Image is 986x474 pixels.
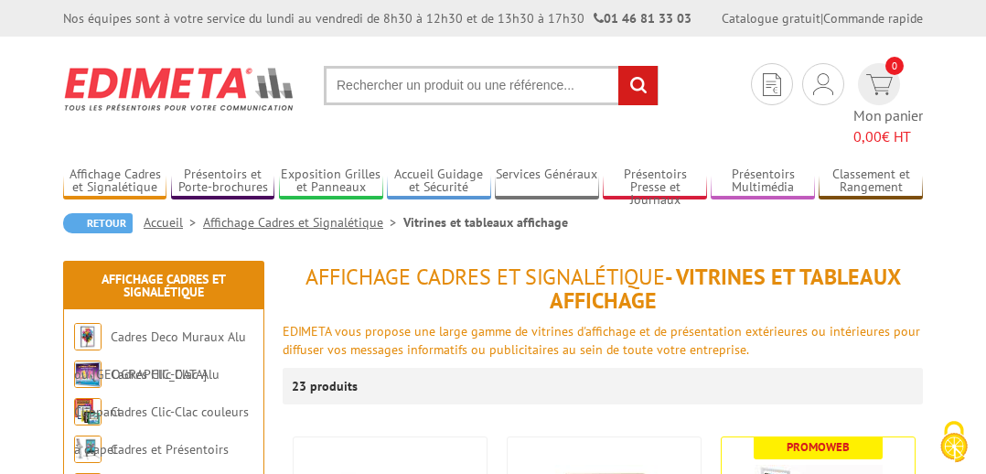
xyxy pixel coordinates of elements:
[74,323,102,350] img: Cadres Deco Muraux Alu ou Bois
[63,9,691,27] div: Nos équipes sont à votre service du lundi au vendredi de 8h30 à 12h30 et de 13h30 à 17h30
[819,167,922,197] a: Classement et Rangement
[853,105,923,147] span: Mon panier
[763,73,781,96] img: devis rapide
[324,66,659,105] input: Rechercher un produit ou une référence...
[787,439,850,455] b: Promoweb
[102,271,226,300] a: Affichage Cadres et Signalétique
[866,74,893,95] img: devis rapide
[144,214,203,231] a: Accueil
[813,73,833,95] img: devis rapide
[711,167,814,197] a: Présentoirs Multimédia
[603,167,706,197] a: Présentoirs Presse et Journaux
[722,9,923,27] div: |
[74,366,220,420] a: Cadres Clic-Clac Alu Clippant
[171,167,274,197] a: Présentoirs et Porte-brochures
[63,167,166,197] a: Affichage Cadres et Signalétique
[74,404,249,458] a: Cadres Clic-Clac couleurs à clapet
[885,57,904,75] span: 0
[387,167,490,197] a: Accueil Guidage et Sécurité
[283,322,923,359] p: EDIMETA vous propose une large gamme de vitrines d'affichage et de présentation extérieures ou in...
[922,412,986,474] button: Cookies (fenêtre modale)
[292,368,360,404] p: 23 produits
[283,265,923,314] h1: - Vitrines et tableaux affichage
[823,10,923,27] a: Commande rapide
[722,10,820,27] a: Catalogue gratuit
[305,263,665,291] span: Affichage Cadres et Signalétique
[279,167,382,197] a: Exposition Grilles et Panneaux
[403,213,568,232] li: Vitrines et tableaux affichage
[931,419,977,465] img: Cookies (fenêtre modale)
[853,126,923,147] span: € HT
[853,63,923,147] a: devis rapide 0 Mon panier 0,00€ HT
[63,213,133,233] a: Retour
[203,214,403,231] a: Affichage Cadres et Signalétique
[63,55,296,123] img: Edimeta
[594,10,691,27] strong: 01 46 81 33 03
[74,329,246,382] a: Cadres Deco Muraux Alu ou [GEOGRAPHIC_DATA]
[618,66,658,105] input: rechercher
[853,127,882,145] span: 0,00
[495,167,598,197] a: Services Généraux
